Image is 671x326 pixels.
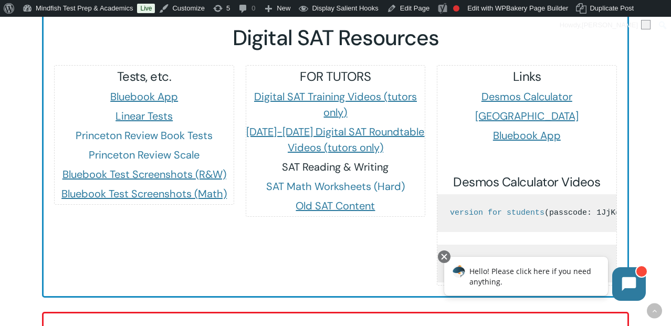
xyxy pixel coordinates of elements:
a: Old SAT Content [296,199,375,213]
a: Digital SAT Training Videos (tutors only) [254,90,417,119]
iframe: Chatbot [433,248,656,311]
pre: (passcode: 1JjKqk4* ) [437,194,616,232]
span: [PERSON_NAME] [582,21,638,29]
a: Princeton Review Scale [89,148,200,162]
a: Linear Tests [116,109,173,123]
h5: Tests, etc. [55,68,233,85]
a: [DATE]-[DATE] Digital SAT Roundtable Videos (tutors only) [246,125,424,154]
a: version for students [450,208,544,217]
h2: Digital SAT Resources [54,25,617,51]
a: Princeton Review Book Tests [76,129,213,142]
div: Focus keyphrase not set [453,5,459,12]
a: Bluebook Test Screenshots (R&W) [62,167,226,181]
h5: Links [437,68,616,85]
a: Bluebook App [110,90,178,103]
a: SAT Reading & Writing [282,160,389,174]
a: SAT Math Worksheets (Hard) [266,180,405,193]
a: Bluebook App [493,129,561,142]
a: Desmos Calculator [481,90,572,103]
h5: FOR TUTORS [246,68,425,85]
a: Live [137,4,155,13]
a: [GEOGRAPHIC_DATA] [475,109,579,123]
a: Bluebook Test Screenshots (Math) [61,187,227,201]
a: Howdy, [556,17,655,34]
h5: Desmos Calculator Videos [437,174,616,191]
